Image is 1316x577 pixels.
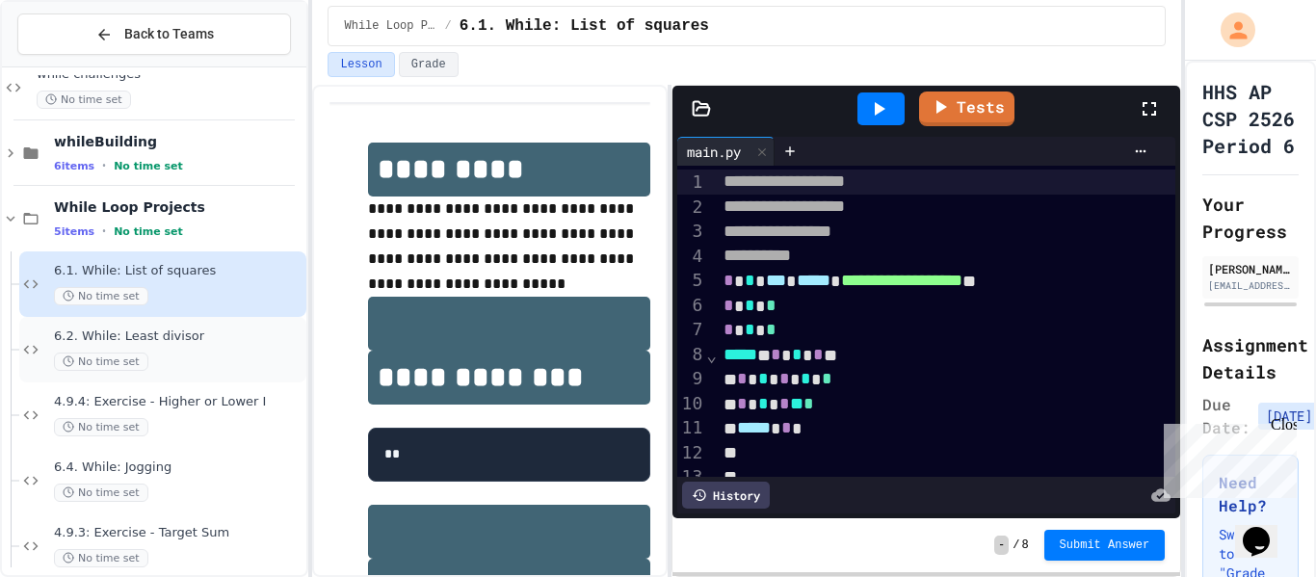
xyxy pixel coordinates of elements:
[677,366,706,391] div: 9
[54,225,94,238] span: 5 items
[1208,278,1293,293] div: [EMAIL_ADDRESS][DOMAIN_NAME]
[54,525,303,541] span: 4.9.3: Exercise - Target Sum
[1200,8,1260,52] div: My Account
[677,244,706,269] div: 4
[1021,538,1028,553] span: 8
[677,342,706,367] div: 8
[1202,393,1250,439] span: Due Date:
[677,219,706,244] div: 3
[54,133,303,150] span: whileBuilding
[54,263,303,279] span: 6.1. While: List of squares
[677,293,706,318] div: 6
[1202,191,1299,245] h2: Your Progress
[124,24,214,44] span: Back to Teams
[1060,538,1150,553] span: Submit Answer
[399,52,459,77] button: Grade
[54,394,303,410] span: 4.9.4: Exercise - Higher or Lower I
[54,160,94,172] span: 6 items
[37,91,131,109] span: No time set
[54,484,148,502] span: No time set
[344,18,436,34] span: While Loop Projects
[54,287,148,305] span: No time set
[54,353,148,371] span: No time set
[114,160,183,172] span: No time set
[1202,78,1299,159] h1: HHS AP CSP 2526 Period 6
[677,317,706,342] div: 7
[682,482,770,509] div: History
[1235,500,1297,558] iframe: chat widget
[102,158,106,173] span: •
[677,415,706,440] div: 11
[114,225,183,238] span: No time set
[677,391,706,416] div: 10
[919,92,1014,126] a: Tests
[8,8,133,122] div: Chat with us now!Close
[677,268,706,293] div: 5
[37,66,303,83] span: while challenges
[1156,416,1297,498] iframe: chat widget
[994,536,1009,555] span: -
[705,345,718,365] span: Fold line
[677,195,706,220] div: 2
[102,223,106,239] span: •
[54,198,303,216] span: While Loop Projects
[1044,530,1166,561] button: Submit Answer
[677,464,706,488] div: 13
[677,440,706,464] div: 12
[1202,331,1299,385] h2: Assignment Details
[17,13,291,55] button: Back to Teams
[677,170,706,195] div: 1
[1208,260,1293,277] div: [PERSON_NAME]
[677,137,775,166] div: main.py
[328,52,394,77] button: Lesson
[54,418,148,436] span: No time set
[1013,538,1019,553] span: /
[54,328,303,345] span: 6.2. While: Least divisor
[677,142,750,162] div: main.py
[54,459,303,476] span: 6.4. While: Jogging
[460,14,709,38] span: 6.1. While: List of squares
[54,549,148,567] span: No time set
[444,18,451,34] span: /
